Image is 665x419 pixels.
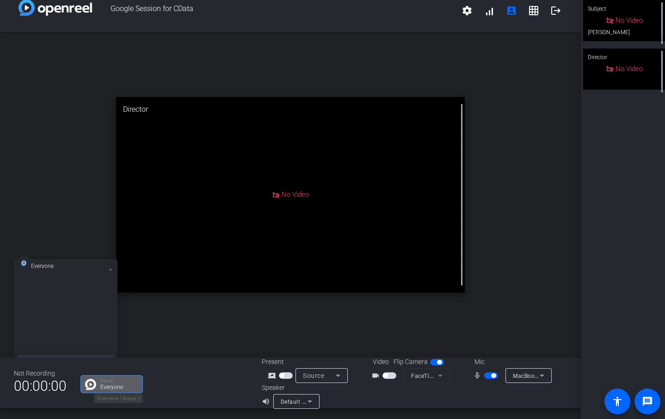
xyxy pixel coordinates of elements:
mat-icon: volume_up [262,396,273,407]
div: Director [116,97,465,122]
span: Flip Camera [394,357,428,367]
mat-icon: screen_share_outline [268,370,279,381]
span: Source [303,372,324,379]
div: Not Recording [14,369,67,378]
span: No Video [616,65,643,73]
mat-icon: account_box [506,5,517,16]
span: MacBook Pro Microphone (Built-in) [513,372,607,379]
h3: Everyone [31,264,68,268]
mat-icon: accessibility [612,396,623,407]
img: Chat Icon [85,379,96,390]
mat-icon: settings [462,5,473,16]
div: Present [262,357,354,367]
span: No Video [282,190,309,199]
img: all-white.svg [21,260,26,267]
div: Director [583,49,665,66]
mat-icon: grid_on [528,5,539,16]
span: Video [373,357,389,367]
span: 00:00:00 [14,375,67,397]
div: Speaker [262,383,317,393]
div: Mic [465,357,558,367]
p: Group [100,378,138,383]
span: Default - Montblanc_MB01 (Bluetooth) [281,398,384,405]
mat-icon: message [642,396,653,407]
mat-icon: videocam_outline [371,370,382,381]
mat-icon: mic_none [473,370,484,381]
p: Everyone [100,384,138,390]
mat-icon: logout [550,5,561,16]
span: No Video [616,16,643,24]
div: Everyone ( Group ) [90,394,147,405]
